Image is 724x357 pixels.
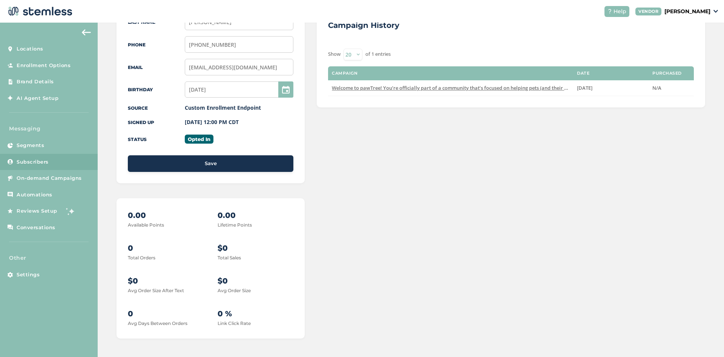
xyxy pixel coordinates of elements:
[128,19,155,25] label: Last Name
[607,9,612,14] img: icon-help-white-03924b79.svg
[17,62,71,69] span: Enrollment Options
[128,222,164,228] label: Available Points
[128,288,184,293] label: Avg Order Size After Text
[128,87,153,92] label: Birthday
[218,308,293,319] p: 0 %
[218,255,241,260] label: Total Sales
[128,105,148,111] label: Source
[218,210,293,221] p: 0.00
[17,95,58,102] span: AI Agent Setup
[332,71,357,76] label: Campaign
[128,242,204,254] p: 0
[17,224,55,231] span: Conversations
[686,321,724,357] iframe: Chat Widget
[17,158,49,166] span: Subscribers
[17,271,40,279] span: Settings
[128,275,204,287] p: $0
[128,42,146,47] label: Phone
[17,207,57,215] span: Reviews Setup
[218,242,293,254] p: $0
[218,320,251,326] label: Link Click Rate
[332,85,569,91] label: Welcome to pawTree! You’re officially part of a community that’s focused on helping pets (and the...
[365,51,391,58] label: of 1 entries
[218,222,252,228] label: Lifetime Points
[218,275,293,287] p: $0
[128,120,154,125] label: Signed up
[128,255,155,260] label: Total Orders
[218,288,251,293] label: Avg Order Size
[17,78,54,86] span: Brand Details
[577,71,589,76] label: Date
[614,8,626,15] span: Help
[652,85,690,91] label: N/A
[328,51,341,58] label: Show
[63,204,78,219] img: glitter-stars-b7820f95.gif
[577,84,592,91] span: [DATE]
[17,142,44,149] span: Segments
[664,8,710,15] p: [PERSON_NAME]
[185,118,239,126] label: [DATE] 12:00 PM CDT
[82,29,91,35] img: icon-arrow-back-accent-c549486e.svg
[128,210,204,221] p: 0.00
[17,175,82,182] span: On-demand Campaigns
[128,136,147,142] label: Status
[713,10,718,13] img: icon_down-arrow-small-66adaf34.svg
[185,81,294,98] input: MM/DD/YYYY
[205,160,217,167] span: Save
[17,45,43,53] span: Locations
[128,308,204,319] p: 0
[128,155,293,172] button: Save
[128,64,143,70] label: Email
[652,71,682,76] label: Purchased
[17,191,52,199] span: Automations
[328,20,399,31] h3: Campaign History
[128,320,187,326] label: Avg Days Between Orders
[6,4,72,19] img: logo-dark-0685b13c.svg
[635,8,661,15] div: VENDOR
[652,84,661,91] span: N/A
[185,104,261,111] label: Custom Enrollment Endpoint
[577,85,645,91] label: Sep 10 2025
[185,135,213,144] label: Opted In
